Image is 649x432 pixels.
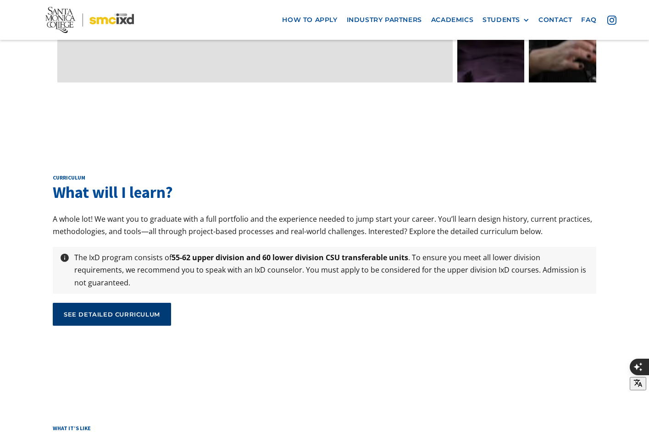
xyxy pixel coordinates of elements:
a: faq [577,11,601,28]
img: icon - instagram [607,16,616,25]
div: STUDENTS [483,16,520,24]
a: contact [534,11,577,28]
img: Santa Monica College - SMC IxD logo [45,7,134,33]
div: STUDENTS [483,16,529,24]
h3: What will I learn? [53,181,596,204]
h2: curriculum [53,174,596,181]
a: see detailed curriculum [53,303,171,326]
strong: 55-62 upper division and 60 lower division CSU transferable units [172,252,408,262]
p: The IxD program consists of . To ensure you meet all lower division requirements, we recommend yo... [70,252,594,289]
h2: What it’s like [53,425,596,432]
a: how to apply [277,11,342,28]
div: see detailed curriculum [64,310,160,318]
a: Academics [427,11,478,28]
p: A whole lot! We want you to graduate with a full portfolio and the experience needed to jump star... [53,213,596,238]
a: industry partners [342,11,427,28]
